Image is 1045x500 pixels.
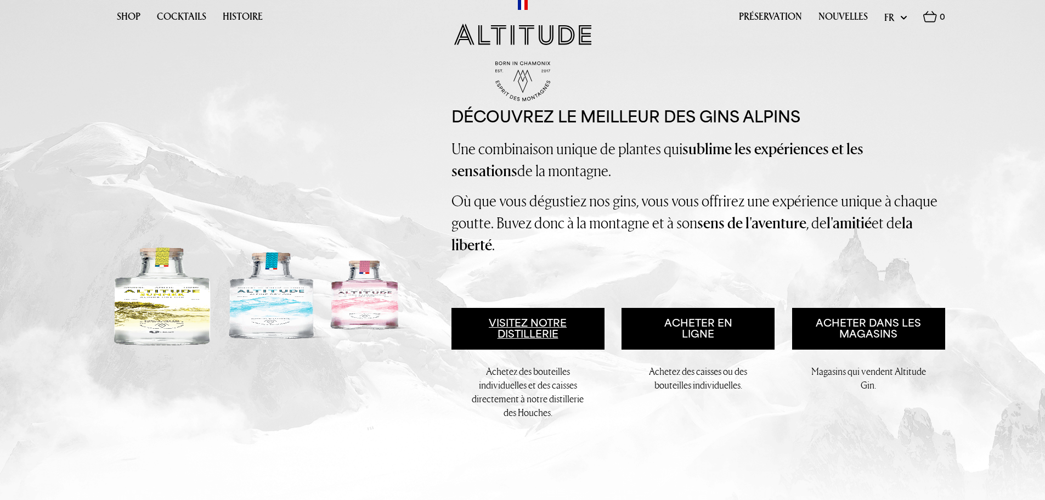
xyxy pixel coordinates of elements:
a: Visitez notre distillerie [451,308,605,350]
p: Où que vous dégustiez nos gins, vous vous offrirez une expérience unique à chaque goutte. Buvez d... [451,190,945,256]
a: 0 [923,11,945,29]
a: Acheter en ligne [622,308,775,350]
a: Nouvelles [818,11,868,28]
p: Achetez des bouteilles individuelles et des caisses directement à notre distillerie des Houches. [466,364,589,420]
img: Basket [923,11,937,23]
a: Shop [117,11,140,28]
strong: l'amitié [827,212,872,233]
img: Altitude Gin [454,24,591,45]
a: Acheter dans les magasins [792,308,945,350]
strong: sublime les expériences et les sensations [451,138,863,181]
span: Une combinaison unique de plantes qui de la montagne. [451,138,863,181]
a: Préservation [739,11,802,28]
strong: sens de l'aventure [697,212,806,233]
p: Magasins qui vendent Altitude Gin. [807,364,929,392]
img: Born in Chamonix - Est. 2017 - Espirit des Montagnes [495,61,550,102]
a: Cocktails [157,11,206,28]
strong: la liberté [451,212,913,255]
a: Histoire [223,11,263,28]
p: Achetez des caisses ou des bouteilles individuelles. [637,364,759,392]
